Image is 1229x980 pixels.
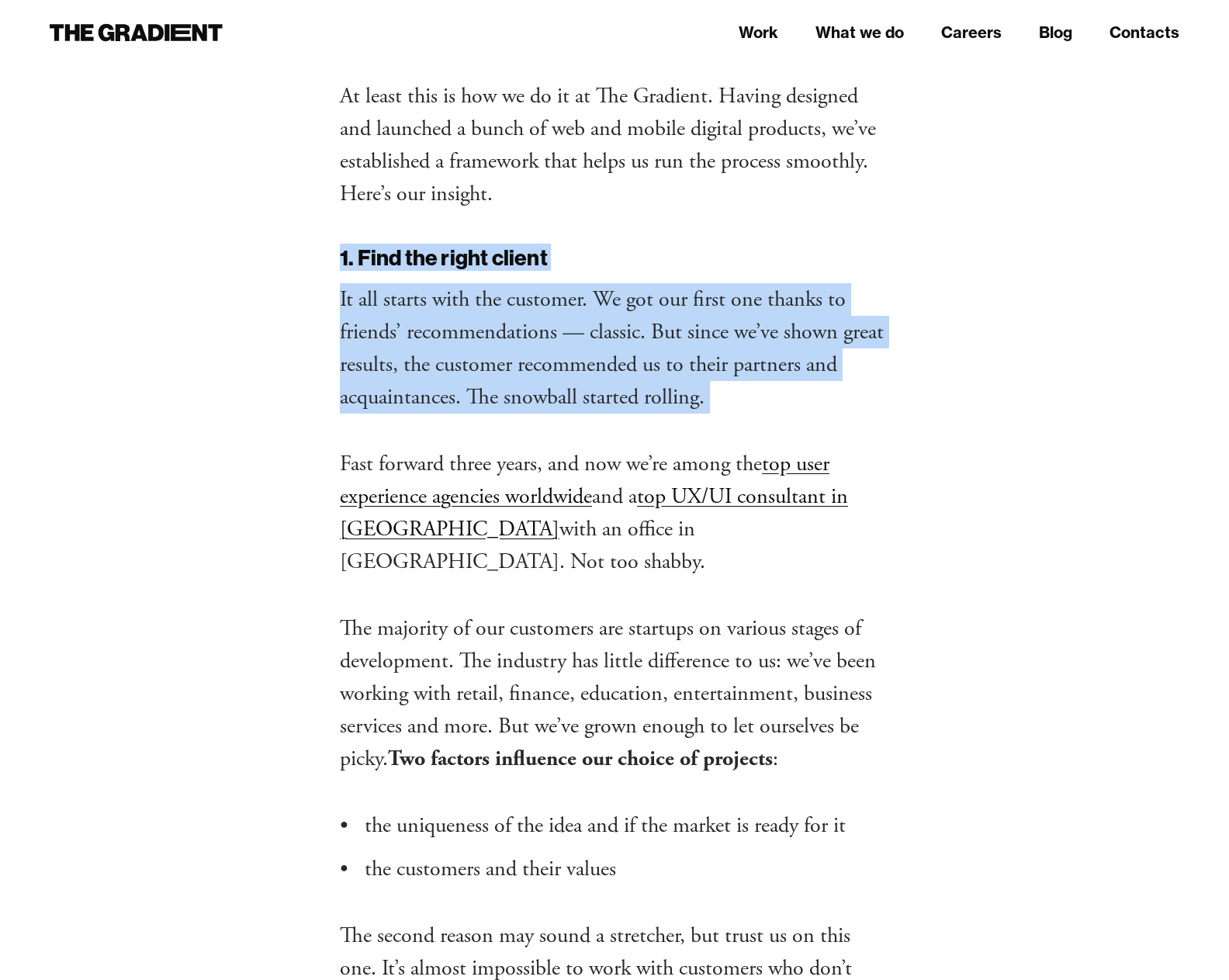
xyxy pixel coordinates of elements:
a: top UX/UI consultant in [GEOGRAPHIC_DATA] [340,483,848,543]
a: Blog [1039,21,1072,44]
li: the customers and their values [365,853,889,885]
a: Contacts [1110,21,1179,44]
p: At least this is how we do it at The Gradient. Having designed and launched a bunch of web and mo... [340,80,889,210]
li: the uniqueness of the idea and if the market is ready for it [365,809,889,842]
p: The majority of our customers are startups on various stages of development. The industry has lit... [340,612,889,775]
strong: 1. Find the right client [340,244,548,271]
p: It all starts with the customer. We got our first one thanks to friends’ recommendations — classi... [340,283,889,414]
a: Work [739,21,778,44]
strong: Two factors influence our choice of projects [388,745,773,773]
a: top user experience agencies worldwide [340,450,829,511]
a: Careers [941,21,1002,44]
p: Fast forward three years, and now we’re among the and a with an office in [GEOGRAPHIC_DATA]. Not ... [340,448,889,578]
a: What we do [815,21,904,44]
